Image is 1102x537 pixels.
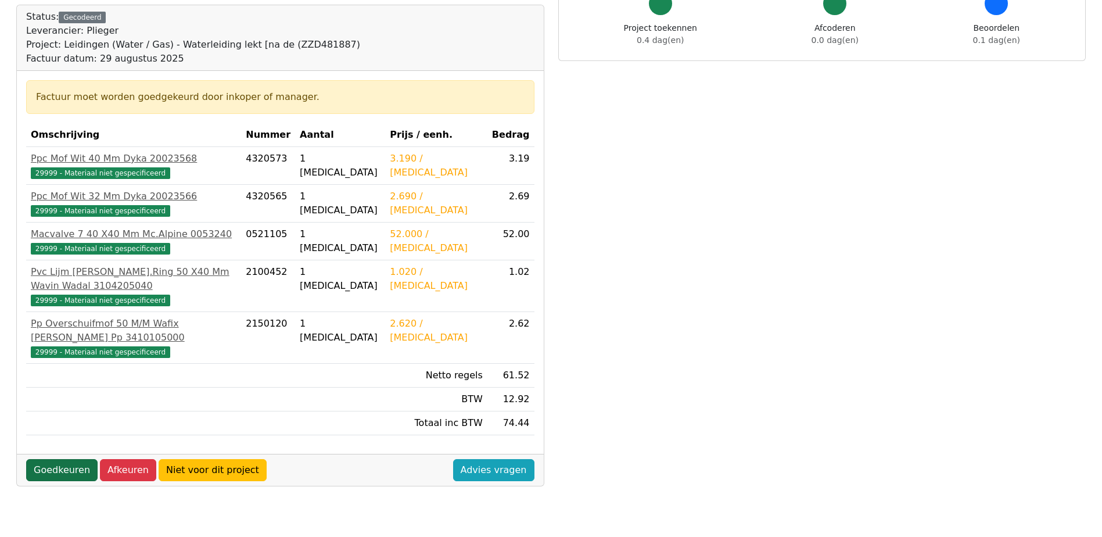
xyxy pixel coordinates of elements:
span: 29999 - Materiaal niet gespecificeerd [31,243,170,255]
div: Pvc Lijm [PERSON_NAME].Ring 50 X40 Mm Wavin Wadal 3104205040 [31,265,236,293]
a: Afkeuren [100,459,156,481]
div: Status: [26,10,360,66]
th: Bedrag [487,123,534,147]
td: 4320573 [241,147,295,185]
span: 29999 - Materiaal niet gespecificeerd [31,167,170,179]
div: 1.020 / [MEDICAL_DATA] [390,265,483,293]
td: Totaal inc BTW [385,411,487,435]
span: 29999 - Materiaal niet gespecificeerd [31,295,170,306]
div: Factuur moet worden goedgekeurd door inkoper of manager. [36,90,525,104]
div: 2.620 / [MEDICAL_DATA] [390,317,483,345]
span: 29999 - Materiaal niet gespecificeerd [31,346,170,358]
th: Omschrijving [26,123,241,147]
td: 61.52 [487,364,534,388]
span: 0.0 dag(en) [812,35,859,45]
td: 3.19 [487,147,534,185]
div: Gecodeerd [59,12,106,23]
div: Afcoderen [812,22,859,46]
td: 1.02 [487,260,534,312]
a: Pp Overschuifmof 50 M/M Wafix [PERSON_NAME] Pp 341010500029999 - Materiaal niet gespecificeerd [31,317,236,359]
td: BTW [385,388,487,411]
td: 2.62 [487,312,534,364]
div: 1 [MEDICAL_DATA] [300,317,381,345]
div: 52.000 / [MEDICAL_DATA] [390,227,483,255]
div: Project toekennen [624,22,697,46]
a: Ppc Mof Wit 40 Mm Dyka 2002356829999 - Materiaal niet gespecificeerd [31,152,236,180]
div: Macvalve 7 40 X40 Mm Mc.Alpine 0053240 [31,227,236,241]
div: Leverancier: Plieger [26,24,360,38]
div: 1 [MEDICAL_DATA] [300,265,381,293]
div: 2.690 / [MEDICAL_DATA] [390,189,483,217]
td: 12.92 [487,388,534,411]
div: Beoordelen [973,22,1020,46]
div: Pp Overschuifmof 50 M/M Wafix [PERSON_NAME] Pp 3410105000 [31,317,236,345]
a: Niet voor dit project [159,459,267,481]
a: Advies vragen [453,459,534,481]
a: Goedkeuren [26,459,98,481]
td: 0521105 [241,223,295,260]
td: 2.69 [487,185,534,223]
td: 2100452 [241,260,295,312]
a: Pvc Lijm [PERSON_NAME].Ring 50 X40 Mm Wavin Wadal 310420504029999 - Materiaal niet gespecificeerd [31,265,236,307]
a: Macvalve 7 40 X40 Mm Mc.Alpine 005324029999 - Materiaal niet gespecificeerd [31,227,236,255]
span: 29999 - Materiaal niet gespecificeerd [31,205,170,217]
td: Netto regels [385,364,487,388]
div: 3.190 / [MEDICAL_DATA] [390,152,483,180]
span: 0.1 dag(en) [973,35,1020,45]
td: 74.44 [487,411,534,435]
div: 1 [MEDICAL_DATA] [300,152,381,180]
div: Project: Leidingen (Water / Gas) - Waterleiding lekt [na de (ZZD481887) [26,38,360,52]
th: Prijs / eenh. [385,123,487,147]
span: 0.4 dag(en) [637,35,684,45]
th: Nummer [241,123,295,147]
td: 52.00 [487,223,534,260]
a: Ppc Mof Wit 32 Mm Dyka 2002356629999 - Materiaal niet gespecificeerd [31,189,236,217]
div: Ppc Mof Wit 32 Mm Dyka 20023566 [31,189,236,203]
th: Aantal [295,123,385,147]
div: Factuur datum: 29 augustus 2025 [26,52,360,66]
td: 4320565 [241,185,295,223]
td: 2150120 [241,312,295,364]
div: 1 [MEDICAL_DATA] [300,227,381,255]
div: 1 [MEDICAL_DATA] [300,189,381,217]
div: Ppc Mof Wit 40 Mm Dyka 20023568 [31,152,236,166]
